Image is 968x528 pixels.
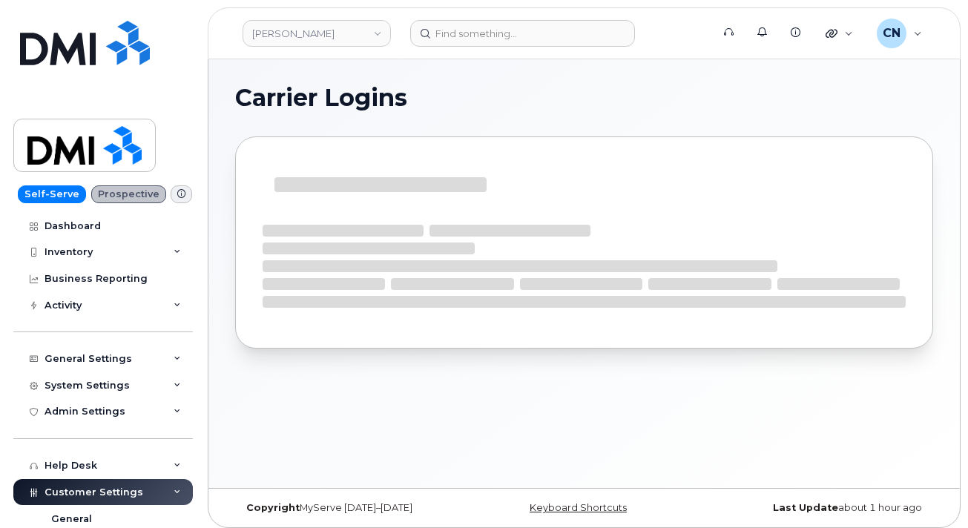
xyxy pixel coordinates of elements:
[773,502,838,513] strong: Last Update
[235,502,468,514] div: MyServe [DATE]–[DATE]
[246,502,300,513] strong: Copyright
[700,502,933,514] div: about 1 hour ago
[235,87,407,109] span: Carrier Logins
[530,502,627,513] a: Keyboard Shortcuts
